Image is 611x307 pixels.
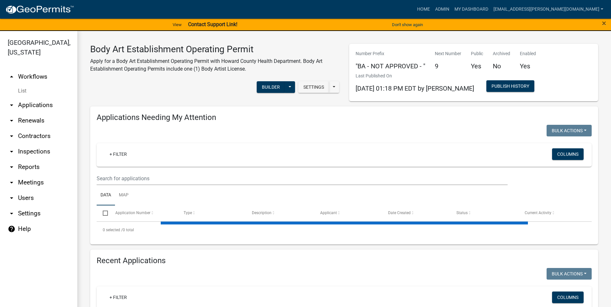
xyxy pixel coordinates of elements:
[115,211,150,215] span: Application Number
[525,211,551,215] span: Current Activity
[314,205,382,221] datatable-header-cell: Applicant
[90,44,339,55] h3: Body Art Establishment Operating Permit
[547,125,592,136] button: Bulk Actions
[491,3,606,15] a: [EMAIL_ADDRESS][PERSON_NAME][DOMAIN_NAME]
[170,19,184,30] a: View
[8,194,15,202] i: arrow_drop_down
[433,3,452,15] a: Admin
[177,205,245,221] datatable-header-cell: Type
[115,185,132,206] a: Map
[257,81,285,93] button: Builder
[8,210,15,217] i: arrow_drop_down
[188,21,237,27] strong: Contact Support Link!
[8,148,15,155] i: arrow_drop_down
[104,148,132,160] a: + Filter
[8,225,15,233] i: help
[8,132,15,140] i: arrow_drop_down
[8,179,15,186] i: arrow_drop_down
[493,50,510,57] p: Archived
[298,81,329,93] button: Settings
[109,205,177,221] datatable-header-cell: Application Number
[356,84,474,92] span: [DATE] 01:18 PM EDT by [PERSON_NAME]
[450,205,519,221] datatable-header-cell: Status
[486,80,534,92] button: Publish History
[103,228,123,232] span: 0 selected /
[382,205,450,221] datatable-header-cell: Date Created
[8,73,15,81] i: arrow_drop_up
[320,211,337,215] span: Applicant
[104,292,132,303] a: + Filter
[8,163,15,171] i: arrow_drop_down
[245,205,314,221] datatable-header-cell: Description
[452,3,491,15] a: My Dashboard
[456,211,468,215] span: Status
[8,101,15,109] i: arrow_drop_down
[602,19,606,27] button: Close
[97,172,508,185] input: Search for applications
[552,148,584,160] button: Columns
[356,50,425,57] p: Number Prefix
[519,205,587,221] datatable-header-cell: Current Activity
[520,50,536,57] p: Enabled
[356,73,474,79] p: Last Published On
[471,50,483,57] p: Public
[388,211,411,215] span: Date Created
[520,62,536,70] h5: Yes
[552,292,584,303] button: Columns
[486,84,534,89] wm-modal-confirm: Workflow Publish History
[415,3,433,15] a: Home
[97,256,592,265] h4: Recent Applications
[97,185,115,206] a: Data
[97,205,109,221] datatable-header-cell: Select
[493,62,510,70] h5: No
[8,117,15,124] i: arrow_drop_down
[252,211,271,215] span: Description
[90,57,339,73] p: Apply for a Body Art Establishment Operating Permit with Howard County Health Department. Body Ar...
[602,19,606,28] span: ×
[547,268,592,280] button: Bulk Actions
[435,62,461,70] h5: 9
[471,62,483,70] h5: Yes
[184,211,192,215] span: Type
[97,222,592,238] div: 0 total
[389,19,425,30] button: Don't show again
[435,50,461,57] p: Next Number
[97,113,592,122] h4: Applications Needing My Attention
[356,62,425,70] h5: "BA - NOT APPROVED - "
